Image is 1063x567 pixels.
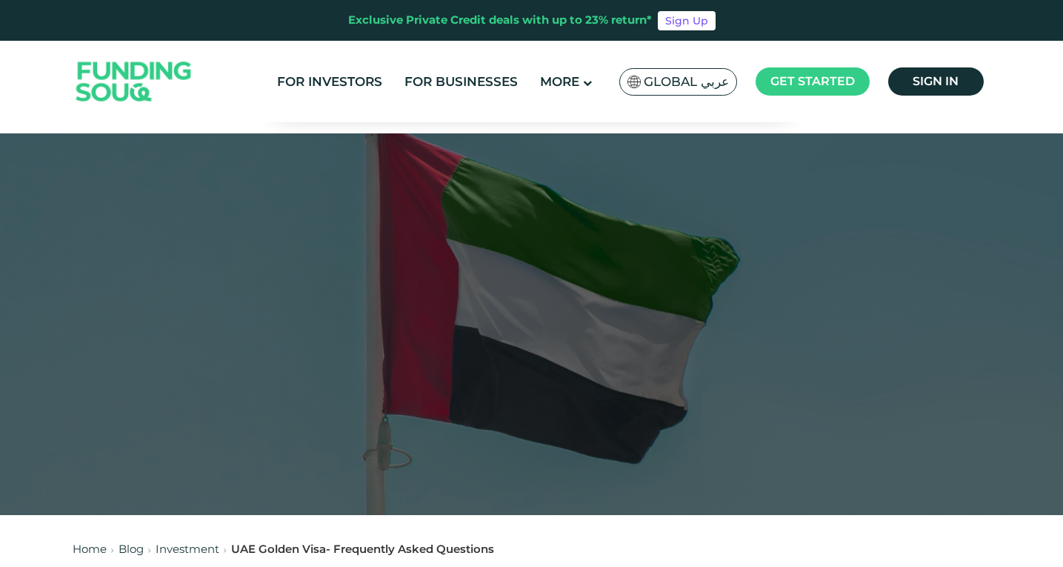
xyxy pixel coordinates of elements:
[658,11,716,30] a: Sign Up
[156,542,219,556] a: Investment
[348,12,652,29] div: Exclusive Private Credit deals with up to 23% return*
[644,73,729,90] span: Global عربي
[231,541,494,558] div: UAE Golden Visa- Frequently Asked Questions
[119,542,144,556] a: Blog
[888,67,984,96] a: Sign in
[627,76,641,88] img: SA Flag
[540,74,579,89] span: More
[401,70,521,94] a: For Businesses
[770,74,855,88] span: Get started
[73,542,107,556] a: Home
[913,74,959,88] span: Sign in
[273,70,386,94] a: For Investors
[61,44,207,119] img: Logo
